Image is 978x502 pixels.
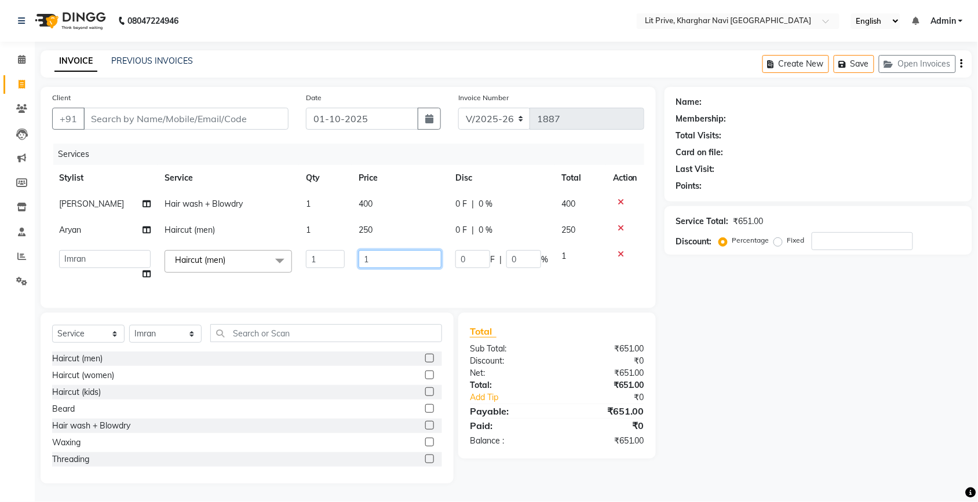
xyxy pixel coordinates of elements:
div: Services [53,144,653,165]
span: [PERSON_NAME] [59,199,124,209]
span: Aryan [59,225,81,235]
span: Haircut (men) [175,255,225,265]
div: ₹651.00 [733,215,764,228]
div: Last Visit: [676,163,715,175]
span: Total [470,325,497,338]
span: 1 [306,199,311,209]
input: Search by Name/Mobile/Email/Code [83,108,289,130]
span: 0 F [455,198,467,210]
input: Search or Scan [210,324,442,342]
a: x [225,255,231,265]
th: Service [158,165,299,191]
span: 0 % [479,198,492,210]
label: Client [52,93,71,103]
div: ₹651.00 [557,379,653,391]
a: PREVIOUS INVOICES [111,56,193,66]
th: Action [606,165,644,191]
th: Total [555,165,606,191]
div: Discount: [461,355,557,367]
span: 0 F [455,224,467,236]
span: 250 [562,225,576,235]
div: Net: [461,367,557,379]
span: F [490,254,495,266]
div: Haircut (women) [52,369,114,382]
div: Total Visits: [676,130,722,142]
div: ₹651.00 [557,343,653,355]
a: Add Tip [461,391,573,404]
span: % [541,254,548,266]
span: 1 [306,225,311,235]
div: Balance : [461,435,557,447]
span: | [499,254,502,266]
span: | [472,224,474,236]
div: Payable: [461,404,557,418]
button: Open Invoices [879,55,956,73]
div: Beard [52,403,75,415]
th: Disc [448,165,555,191]
a: INVOICE [54,51,97,72]
label: Invoice Number [458,93,509,103]
label: Date [306,93,322,103]
label: Fixed [787,235,805,245]
div: Membership: [676,113,727,125]
span: 400 [562,199,576,209]
span: 400 [359,199,373,209]
div: Threading [52,453,89,466]
span: | [472,198,474,210]
div: ₹0 [557,419,653,433]
div: Hair wash + Blowdry [52,420,130,432]
th: Price [352,165,448,191]
span: 250 [359,225,373,235]
span: Haircut (men) [165,225,215,235]
div: ₹651.00 [557,435,653,447]
div: ₹0 [573,391,653,404]
div: Card on file: [676,146,724,159]
div: Sub Total: [461,343,557,355]
div: ₹651.00 [557,367,653,379]
div: Haircut (kids) [52,386,101,398]
span: 1 [562,251,567,261]
div: Name: [676,96,702,108]
button: Create New [762,55,829,73]
img: logo [30,5,109,37]
button: +91 [52,108,85,130]
div: Service Total: [676,215,729,228]
div: Discount: [676,236,712,248]
span: Hair wash + Blowdry [165,199,243,209]
button: Save [834,55,874,73]
span: Admin [930,15,956,27]
th: Qty [299,165,352,191]
div: Haircut (men) [52,353,103,365]
th: Stylist [52,165,158,191]
div: ₹0 [557,355,653,367]
b: 08047224946 [127,5,178,37]
span: 0 % [479,224,492,236]
div: Points: [676,180,702,192]
label: Percentage [732,235,769,245]
div: Paid: [461,419,557,433]
div: Total: [461,379,557,391]
div: ₹651.00 [557,404,653,418]
div: Waxing [52,437,81,449]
